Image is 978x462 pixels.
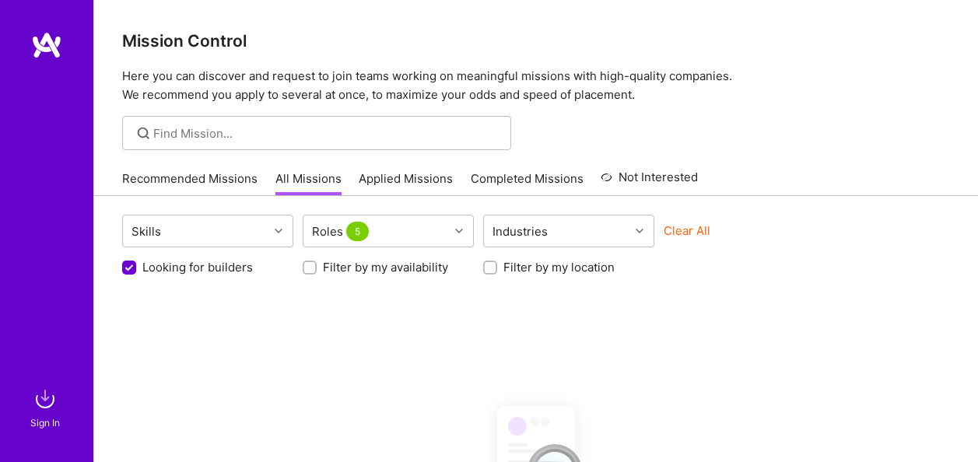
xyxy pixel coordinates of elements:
i: icon Chevron [455,227,463,235]
div: Roles [308,220,376,243]
img: logo [31,31,62,59]
span: 5 [346,222,369,241]
a: Not Interested [601,168,698,196]
a: sign inSign In [33,383,61,431]
div: Industries [489,220,552,243]
p: Here you can discover and request to join teams working on meaningful missions with high-quality ... [122,67,950,104]
a: All Missions [275,170,342,196]
button: Clear All [664,222,710,239]
i: icon SearchGrey [135,124,152,142]
img: sign in [30,383,61,415]
label: Looking for builders [142,259,253,275]
i: icon Chevron [636,227,643,235]
a: Applied Missions [359,170,453,196]
h3: Mission Control [122,31,950,51]
div: Skills [128,220,165,243]
a: Completed Missions [471,170,584,196]
a: Recommended Missions [122,170,258,196]
i: icon Chevron [275,227,282,235]
div: Sign In [30,415,60,431]
input: Find Mission... [153,125,500,142]
label: Filter by my location [503,259,615,275]
label: Filter by my availability [323,259,448,275]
